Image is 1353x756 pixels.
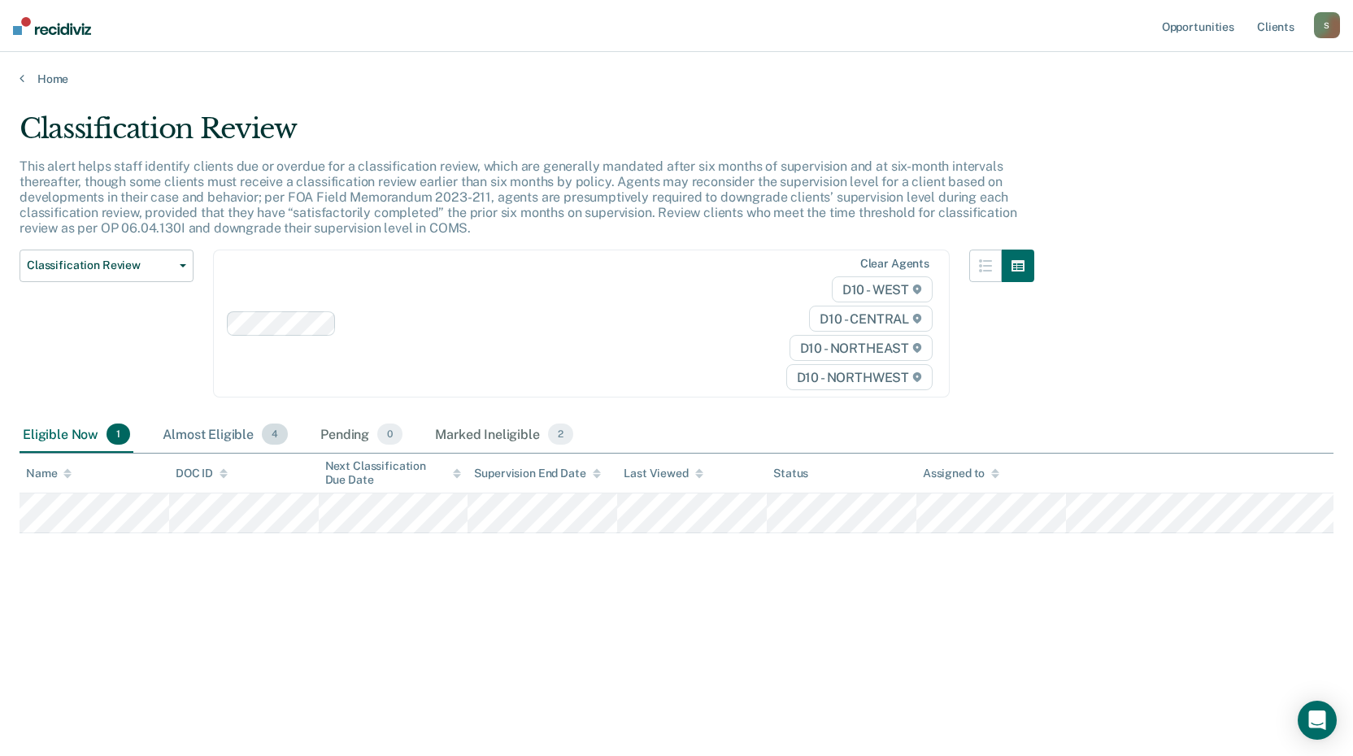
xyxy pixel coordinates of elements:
div: Eligible Now1 [20,417,133,453]
div: Assigned to [923,467,999,480]
img: Recidiviz [13,17,91,35]
span: 1 [107,424,130,445]
span: D10 - NORTHEAST [790,335,933,361]
span: 4 [262,424,288,445]
div: Supervision End Date [474,467,600,480]
div: Clear agents [860,257,929,271]
div: Pending0 [317,417,406,453]
div: Status [773,467,808,480]
div: Almost Eligible4 [159,417,291,453]
button: Classification Review [20,250,194,282]
p: This alert helps staff identify clients due or overdue for a classification review, which are gen... [20,159,1016,237]
div: Marked Ineligible2 [432,417,576,453]
a: Home [20,72,1333,86]
div: DOC ID [176,467,228,480]
div: Last Viewed [624,467,703,480]
button: S [1314,12,1340,38]
span: D10 - CENTRAL [809,306,933,332]
div: Classification Review [20,112,1034,159]
span: D10 - NORTHWEST [786,364,933,390]
span: D10 - WEST [832,276,933,302]
span: Classification Review [27,259,173,272]
span: 0 [377,424,402,445]
div: Name [26,467,72,480]
span: 2 [548,424,573,445]
div: Open Intercom Messenger [1298,701,1337,740]
div: Next Classification Due Date [325,459,462,487]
